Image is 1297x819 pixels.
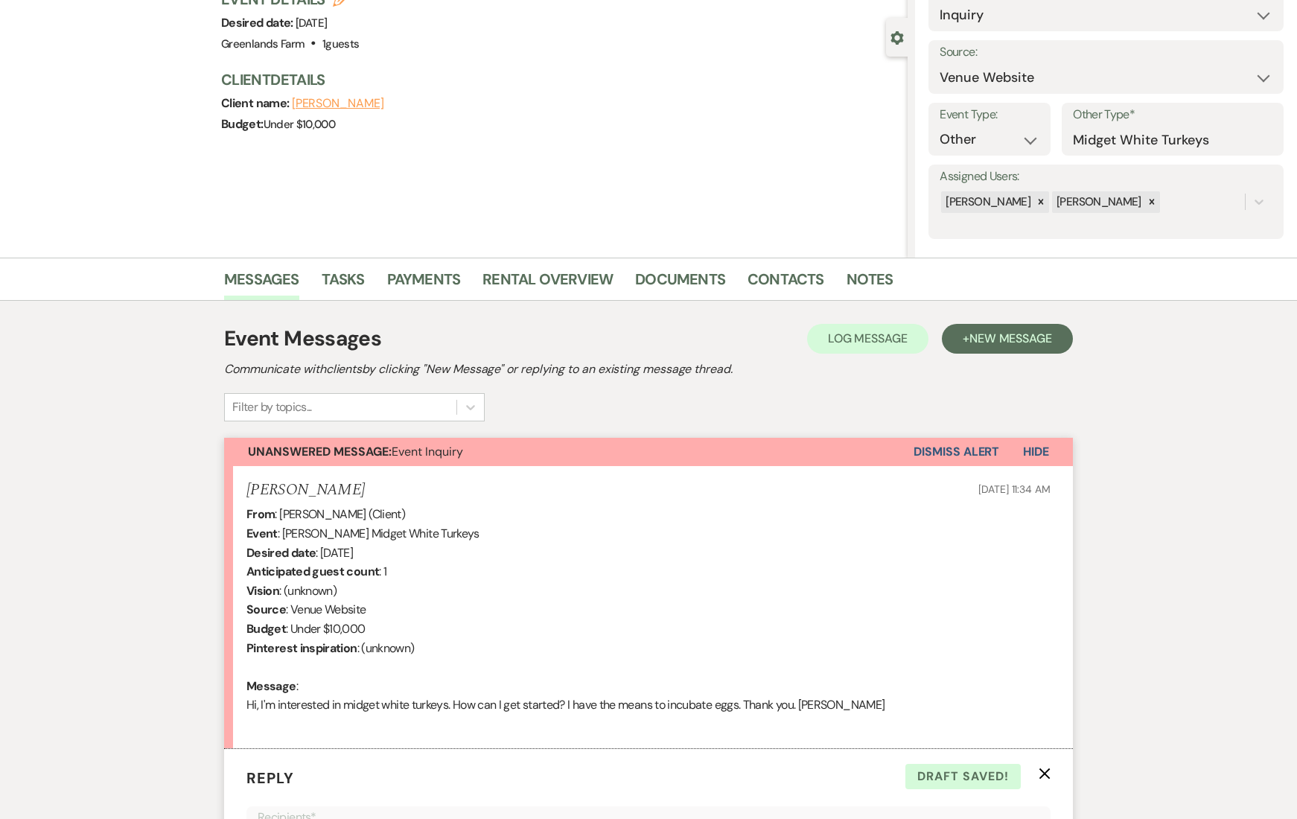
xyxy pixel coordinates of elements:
b: Event [246,526,278,541]
span: Hide [1023,444,1049,459]
b: From [246,506,275,522]
a: Messages [224,267,299,300]
h3: Client Details [221,69,893,90]
label: Other Type* [1073,104,1272,126]
button: Log Message [807,324,928,354]
b: Message [246,678,296,694]
b: Vision [246,583,279,599]
b: Pinterest inspiration [246,640,357,656]
button: [PERSON_NAME] [292,98,384,109]
a: Tasks [322,267,365,300]
b: Budget [246,621,286,637]
span: Reply [246,768,294,788]
b: Source [246,602,286,617]
a: Notes [847,267,893,300]
span: Greenlands Farm [221,36,305,51]
button: Hide [999,438,1073,466]
span: Desired date: [221,15,296,31]
a: Payments [387,267,461,300]
a: Rental Overview [482,267,613,300]
span: Under $10,000 [264,117,336,132]
div: [PERSON_NAME] [1052,191,1144,213]
label: Source: [940,42,1272,63]
button: +New Message [942,324,1073,354]
div: Filter by topics... [232,398,312,416]
span: Event Inquiry [248,444,463,459]
button: Close lead details [890,30,904,44]
span: New Message [969,331,1052,346]
strong: Unanswered Message: [248,444,392,459]
b: Desired date [246,545,316,561]
label: Event Type: [940,104,1039,126]
button: Dismiss Alert [914,438,999,466]
span: Client name: [221,95,292,111]
span: [DATE] 11:34 AM [978,482,1051,496]
span: Budget: [221,116,264,132]
span: [DATE] [296,16,327,31]
label: Assigned Users: [940,166,1272,188]
div: [PERSON_NAME] [941,191,1033,213]
a: Contacts [748,267,824,300]
b: Anticipated guest count [246,564,379,579]
span: Draft saved! [905,764,1021,789]
h5: [PERSON_NAME] [246,481,365,500]
div: : [PERSON_NAME] (Client) : [PERSON_NAME] Midget White Turkeys : [DATE] : 1 : (unknown) : Venue We... [246,505,1051,733]
span: Log Message [828,331,908,346]
a: Documents [635,267,725,300]
button: Unanswered Message:Event Inquiry [224,438,914,466]
h1: Event Messages [224,323,381,354]
span: 1 guests [322,36,360,51]
h2: Communicate with clients by clicking "New Message" or replying to an existing message thread. [224,360,1073,378]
